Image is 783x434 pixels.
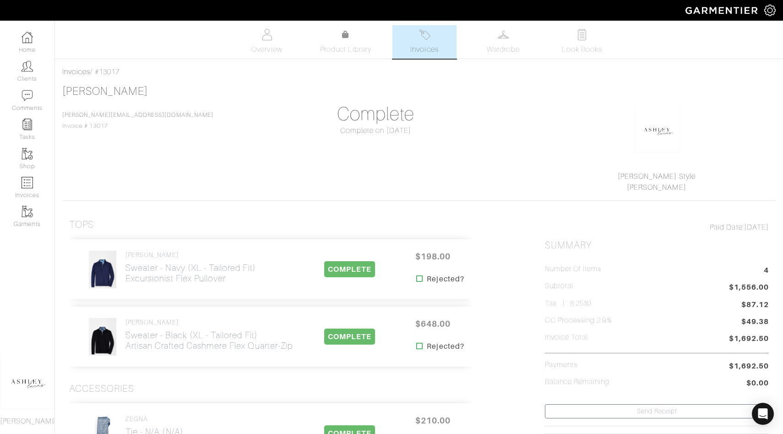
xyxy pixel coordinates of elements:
[746,378,769,390] span: $0.00
[545,299,593,308] h5: Tax ( : 8.25%)
[681,2,764,18] img: garmentier-logo-header-white-b43fb05a5012e4ada735d5af1a66efaba907eab6374d6393d1fbf88cb4ef424d.png
[22,177,33,188] img: orders-icon-0abe47150d42831381b5fb84f609e132dff9fe21cb692f30cb5eec754e2cba89.png
[427,274,464,285] strong: Rejected?
[545,265,602,274] h5: Number of Items
[471,25,535,59] a: Wardrobe
[62,68,90,76] a: Invoices
[741,316,769,329] span: $49.38
[125,319,293,326] h4: [PERSON_NAME]
[410,44,438,55] span: Invoices
[545,378,610,386] h5: Balance Remaining
[741,299,769,310] span: $87.12
[545,404,769,418] a: Send Receipt
[729,282,769,294] span: $1,556.00
[125,319,293,351] a: [PERSON_NAME] Sweater - Black (XL - Tailored Fit)Artisan Crafted Cashmere Flex Quarter-Zip
[22,32,33,43] img: dashboard-icon-dbcd8f5a0b271acd01030246c82b418ddd0df26cd7fceb0bd07c9910d44c42f6.png
[324,329,375,345] span: COMPLETE
[405,411,460,430] span: $210.00
[324,261,375,277] span: COMPLETE
[251,44,282,55] span: Overview
[752,403,774,425] div: Open Intercom Messenger
[550,25,614,59] a: Look Books
[487,44,520,55] span: Wardrobe
[545,361,577,369] h5: Payments
[125,251,256,284] a: [PERSON_NAME] Sweater - Navy (XL - Tailored Fit)Excursionist Flex Pullover
[88,250,117,289] img: wdzrjCPDRgbv5cP7h56wNBCp
[22,90,33,101] img: comment-icon-a0a6a9ef722e966f86d9cbdc48e553b5cf19dbc54f86b18d962a5391bc8f6eb6.png
[22,119,33,130] img: reminder-icon-8004d30b9f0a5d33ae49ab947aed9ed385cf756f9e5892f1edd6e32f2345188e.png
[618,172,696,181] a: [PERSON_NAME] Style
[69,383,135,395] h3: Accessories
[125,251,256,259] h4: [PERSON_NAME]
[264,125,488,136] div: Complete on [DATE]
[314,29,378,55] a: Product Library
[261,29,273,40] img: basicinfo-40fd8af6dae0f16599ec9e87c0ef1c0a1fdea2edbe929e3d69a839185d80c458.svg
[320,44,372,55] span: Product Library
[545,240,769,251] h2: Summary
[729,361,769,372] span: $1,692.50
[627,183,686,192] a: [PERSON_NAME]
[22,60,33,72] img: clients-icon-6bae9207a08558b7cb47a8932f037763ab4055f8c8b6bfacd5dc20c3e0201464.png
[710,223,744,231] span: Paid Date:
[235,25,299,59] a: Overview
[62,112,213,129] span: Invoice # 13017
[69,219,94,231] h3: Tops
[62,66,776,77] div: / #13017
[62,112,213,118] a: [PERSON_NAME][EMAIL_ADDRESS][DOMAIN_NAME]
[764,5,776,16] img: gear-icon-white-bd11855cb880d31180b6d7d6211b90ccbf57a29d726f0c71d8c61bd08dd39cc2.png
[125,330,293,351] h2: Sweater - Black (XL - Tailored Fit) Artisan Crafted Cashmere Flex Quarter-Zip
[392,25,457,59] a: Invoices
[576,29,588,40] img: todo-9ac3debb85659649dc8f770b8b6100bb5dab4b48dedcbae339e5042a72dfd3cc.svg
[764,265,769,277] span: 4
[88,318,117,356] img: LZFKQhKFCbULyF8ab7JdSw8c
[562,44,603,55] span: Look Books
[498,29,509,40] img: wardrobe-487a4870c1b7c33e795ec22d11cfc2ed9d08956e64fb3008fe2437562e282088.svg
[125,263,256,284] h2: Sweater - Navy (XL - Tailored Fit) Excursionist Flex Pullover
[405,247,460,266] span: $198.00
[419,29,430,40] img: orders-27d20c2124de7fd6de4e0e44c1d41de31381a507db9b33961299e4e07d508b8c.svg
[22,148,33,159] img: garments-icon-b7da505a4dc4fd61783c78ac3ca0ef83fa9d6f193b1c9dc38574b1d14d53ca28.png
[264,103,488,125] h1: Complete
[427,341,464,352] strong: Rejected?
[125,415,212,423] h4: ZEGNA
[545,316,612,325] h5: CC Processing 2.9%
[729,333,769,346] span: $1,692.50
[22,206,33,217] img: garments-icon-b7da505a4dc4fd61783c78ac3ca0ef83fa9d6f193b1c9dc38574b1d14d53ca28.png
[545,333,588,342] h5: Invoice Total
[635,107,680,153] img: okhkJxsQsug8ErY7G9ypRsDh.png
[62,85,148,97] a: [PERSON_NAME]
[405,314,460,334] span: $648.00
[545,282,573,291] h5: Subtotal
[545,222,769,233] div: [DATE]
